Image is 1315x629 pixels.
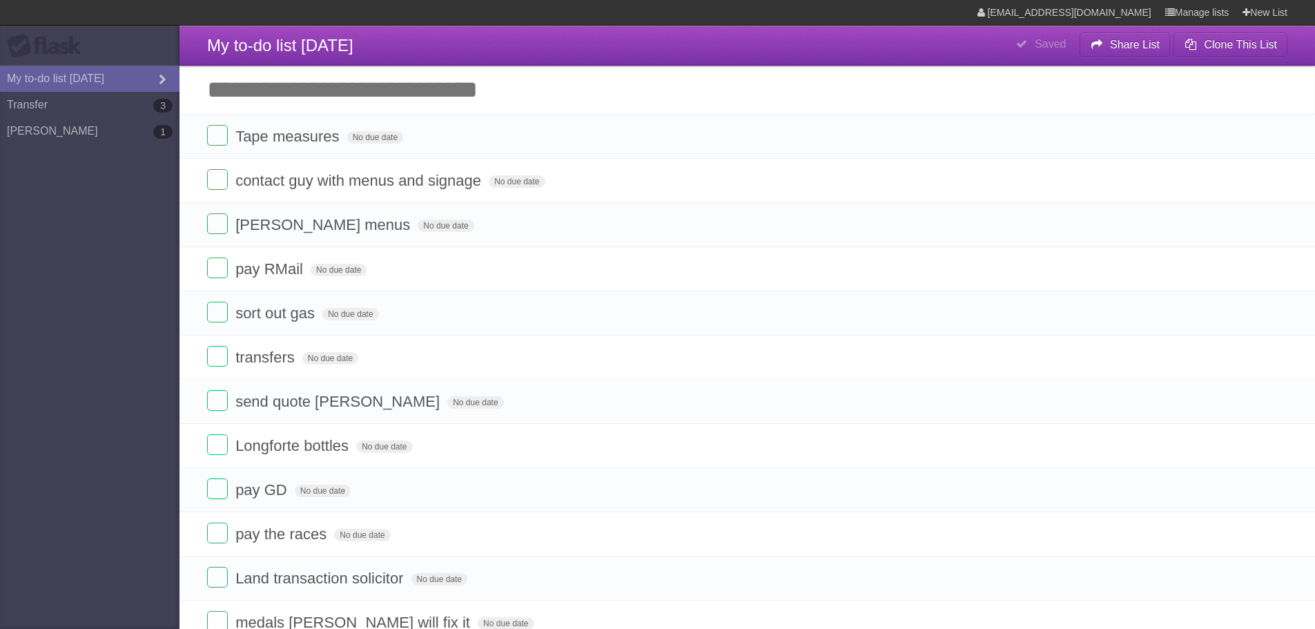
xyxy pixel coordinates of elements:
[207,390,228,411] label: Done
[235,128,342,145] span: Tape measures
[1110,39,1160,50] b: Share List
[235,304,318,322] span: sort out gas
[418,220,474,232] span: No due date
[207,434,228,455] label: Done
[311,264,367,276] span: No due date
[207,169,228,190] label: Done
[447,396,503,409] span: No due date
[334,529,390,541] span: No due date
[1080,32,1171,57] button: Share List
[235,349,298,366] span: transfers
[235,260,306,278] span: pay RMail
[235,570,407,587] span: Land transaction solicitor
[207,302,228,322] label: Done
[347,131,403,144] span: No due date
[235,393,443,410] span: send quote [PERSON_NAME]
[322,308,378,320] span: No due date
[153,125,173,139] b: 1
[489,175,545,188] span: No due date
[1173,32,1287,57] button: Clone This List
[302,352,358,365] span: No due date
[235,216,413,233] span: [PERSON_NAME] menus
[295,485,351,497] span: No due date
[235,172,485,189] span: contact guy with menus and signage
[207,523,228,543] label: Done
[153,99,173,113] b: 3
[7,34,90,59] div: Flask
[207,258,228,278] label: Done
[235,437,352,454] span: Longforte bottles
[235,481,291,499] span: pay GD
[411,573,467,586] span: No due date
[207,213,228,234] label: Done
[356,441,412,453] span: No due date
[207,36,353,55] span: My to-do list [DATE]
[207,125,228,146] label: Done
[207,346,228,367] label: Done
[207,567,228,588] label: Done
[1035,38,1066,50] b: Saved
[207,478,228,499] label: Done
[235,525,330,543] span: pay the races
[1204,39,1277,50] b: Clone This List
